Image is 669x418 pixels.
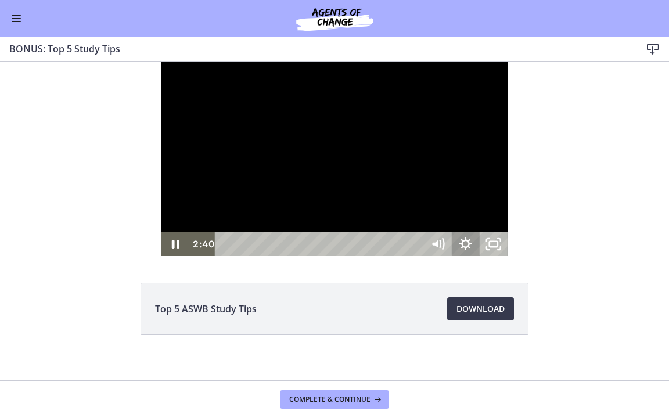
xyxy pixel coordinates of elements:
button: Mute [424,171,452,194]
span: Download [456,302,505,316]
button: Unfullscreen [480,171,508,194]
button: Show settings menu [452,171,480,194]
img: Agents of Change [265,5,404,33]
span: Top 5 ASWB Study Tips [155,302,257,316]
h3: BONUS: Top 5 Study Tips [9,42,623,56]
span: Complete & continue [289,395,371,404]
button: Complete & continue [280,390,389,409]
div: Playbar [225,171,417,194]
button: Pause [161,171,189,194]
a: Download [447,297,514,320]
button: Enable menu [9,12,23,26]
